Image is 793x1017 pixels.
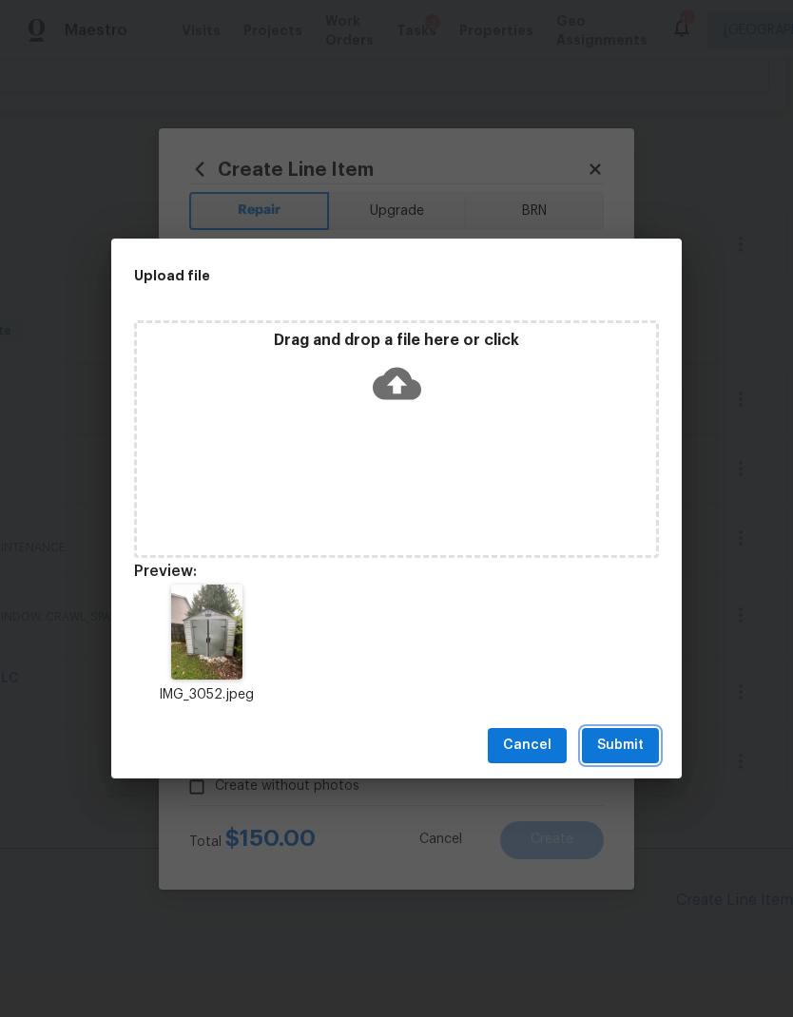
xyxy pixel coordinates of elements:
[582,728,659,763] button: Submit
[134,685,279,705] p: IMG_3052.jpeg
[503,734,551,758] span: Cancel
[171,585,242,680] img: 2Q==
[597,734,644,758] span: Submit
[137,331,656,351] p: Drag and drop a file here or click
[134,265,573,286] h2: Upload file
[488,728,567,763] button: Cancel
